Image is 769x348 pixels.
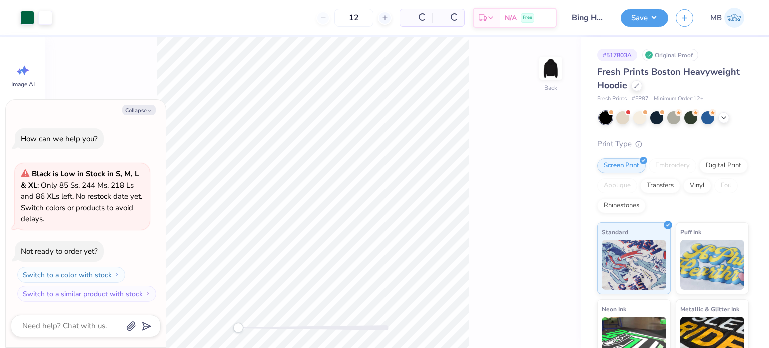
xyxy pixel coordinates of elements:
[640,178,680,193] div: Transfers
[505,13,517,23] span: N/A
[544,83,557,92] div: Back
[680,304,739,314] span: Metallic & Glitter Ink
[122,105,156,115] button: Collapse
[632,95,649,103] span: # FP87
[714,178,738,193] div: Foil
[654,95,704,103] span: Minimum Order: 12 +
[597,95,627,103] span: Fresh Prints
[597,138,749,150] div: Print Type
[706,8,749,28] a: MB
[145,291,151,297] img: Switch to a similar product with stock
[602,304,626,314] span: Neon Ink
[597,178,637,193] div: Applique
[523,14,532,21] span: Free
[21,246,98,256] div: Not ready to order yet?
[597,158,646,173] div: Screen Print
[597,198,646,213] div: Rhinestones
[597,66,740,91] span: Fresh Prints Boston Heavyweight Hoodie
[724,8,744,28] img: Marianne Bagtang
[699,158,748,173] div: Digital Print
[21,169,142,224] span: : Only 85 Ss, 244 Ms, 218 Ls and 86 XLs left. No restock date yet. Switch colors or products to a...
[710,12,722,24] span: MB
[597,49,637,61] div: # 517803A
[649,158,696,173] div: Embroidery
[21,169,139,190] strong: Black is Low in Stock in S, M, L & XL
[642,49,698,61] div: Original Proof
[680,240,745,290] img: Puff Ink
[602,240,666,290] img: Standard
[233,323,243,333] div: Accessibility label
[683,178,711,193] div: Vinyl
[21,134,98,144] div: How can we help you?
[541,58,561,78] img: Back
[564,8,613,28] input: Untitled Design
[114,272,120,278] img: Switch to a color with stock
[11,80,35,88] span: Image AI
[17,267,125,283] button: Switch to a color with stock
[602,227,628,237] span: Standard
[17,286,156,302] button: Switch to a similar product with stock
[621,9,668,27] button: Save
[680,227,701,237] span: Puff Ink
[334,9,373,27] input: – –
